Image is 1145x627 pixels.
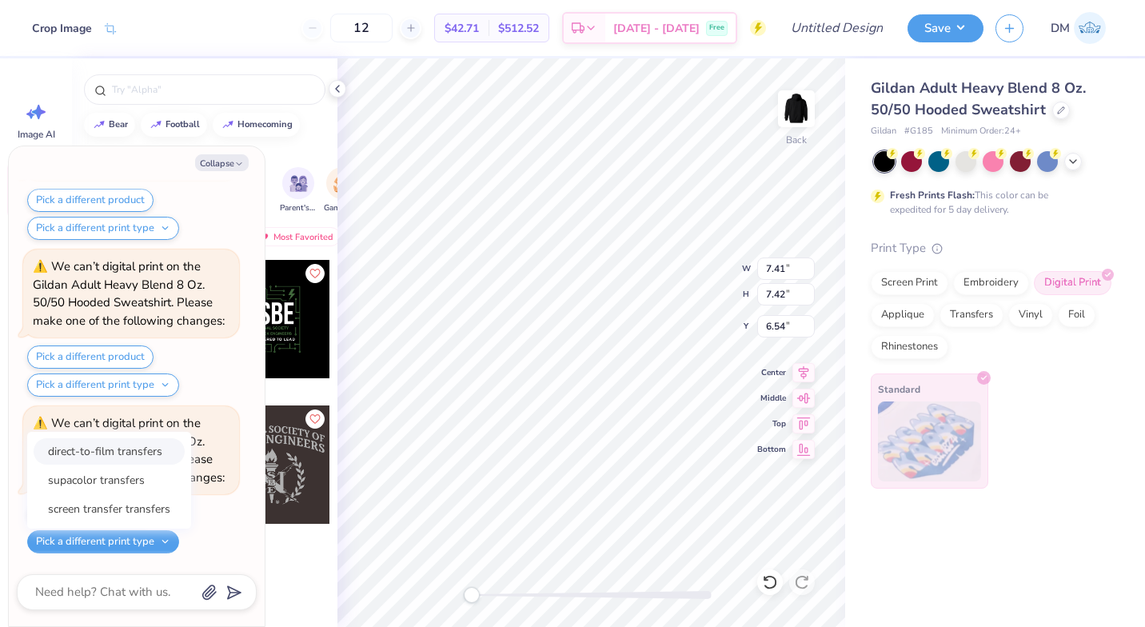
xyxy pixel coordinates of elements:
img: Daijha Mckinley [1074,12,1106,44]
input: Try "Alpha" [110,82,315,98]
button: Pick a different product [27,189,154,212]
button: Pick a different print type [27,530,179,553]
div: filter for Parent's Weekend [280,167,317,214]
span: Free [709,22,724,34]
span: Top [757,417,786,430]
span: # G185 [904,125,933,138]
button: Like [305,409,325,429]
img: Parent's Weekend Image [289,174,308,193]
span: $512.52 [498,20,539,37]
button: Like [305,264,325,283]
div: Rhinestones [871,335,948,359]
input: Untitled Design [778,12,896,44]
div: Pick a different print type [27,432,191,529]
img: Standard [878,401,981,481]
img: trend_line.gif [93,120,106,130]
span: [DATE] - [DATE] [613,20,700,37]
button: homecoming [213,113,300,137]
button: Collapse [195,154,249,171]
span: Parent's Weekend [280,202,317,214]
span: Game Day [324,202,361,214]
div: Screen Print [871,271,948,295]
div: Digital Print [1034,271,1111,295]
div: Back [786,133,807,147]
div: We can’t digital print on the Gildan Adult Heavy Blend 8 Oz. 50/50 Hooded Sweatshirt. Please make... [33,415,225,485]
div: bear [109,120,128,129]
div: We can’t digital print on the Gildan Adult Heavy Blend 8 Oz. 50/50 Hooded Sweatshirt. Please make... [33,258,225,329]
div: Foil [1058,303,1095,327]
div: football [166,120,200,129]
img: Game Day Image [333,174,352,193]
img: Back [780,93,812,125]
button: filter button [324,167,361,214]
button: direct-to-film transfers [34,438,185,465]
span: Gildan [871,125,896,138]
button: bear [84,113,135,137]
a: DM [1043,12,1113,44]
button: Pick a different product [27,345,154,369]
button: Save [908,14,983,42]
button: Pick a different print type [27,373,179,397]
span: Middle [757,392,786,405]
span: Image AI [18,128,55,141]
button: screen transfer transfers [34,496,185,522]
button: supacolor transfers [34,467,185,493]
span: Gildan Adult Heavy Blend 8 Oz. 50/50 Hooded Sweatshirt [871,78,1086,119]
div: filter for Game Day [324,167,361,214]
strong: Fresh Prints Flash: [890,189,975,202]
button: filter button [280,167,317,214]
span: DM [1051,19,1070,38]
div: homecoming [237,120,293,129]
img: trend_line.gif [150,120,162,130]
div: Vinyl [1008,303,1053,327]
div: Transfers [940,303,1003,327]
span: Bottom [757,443,786,456]
div: Crop Image [32,20,92,37]
span: Minimum Order: 24 + [941,125,1021,138]
div: This color can be expedited for 5 day delivery. [890,188,1087,217]
span: Standard [878,381,920,397]
span: $42.71 [445,20,479,37]
button: football [141,113,207,137]
img: trend_line.gif [221,120,234,130]
div: Embroidery [953,271,1029,295]
input: – – [330,14,393,42]
div: Applique [871,303,935,327]
span: Center [757,366,786,379]
div: Most Favorited [250,227,341,246]
div: Print Type [871,239,1113,258]
div: Accessibility label [464,587,480,603]
button: Pick a different print type [27,217,179,240]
